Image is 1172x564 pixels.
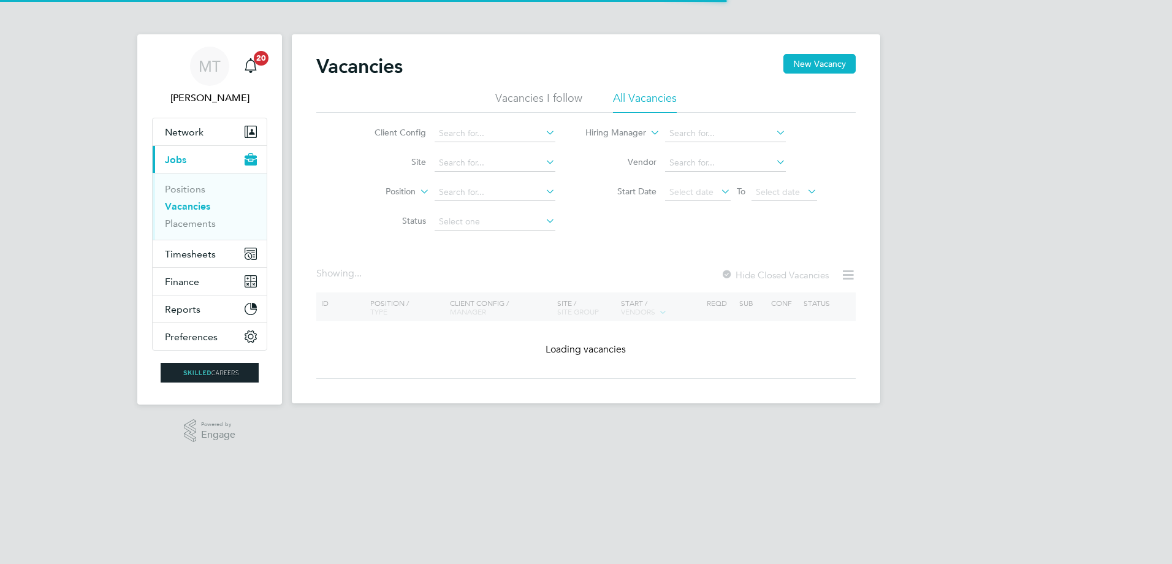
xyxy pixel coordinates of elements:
[316,267,364,280] div: Showing
[152,91,267,105] span: Matt Taylor
[165,276,199,288] span: Finance
[201,430,235,440] span: Engage
[165,126,204,138] span: Network
[254,51,268,66] span: 20
[165,303,200,315] span: Reports
[165,154,186,166] span: Jobs
[199,58,221,74] span: MT
[345,186,416,198] label: Position
[495,91,582,113] li: Vacancies I follow
[153,173,267,240] div: Jobs
[756,186,800,197] span: Select date
[201,419,235,430] span: Powered by
[586,156,656,167] label: Vendor
[665,125,786,142] input: Search for...
[783,54,856,74] button: New Vacancy
[721,269,829,281] label: Hide Closed Vacancies
[165,248,216,260] span: Timesheets
[161,363,259,383] img: skilledcareers-logo-retina.png
[184,419,236,443] a: Powered byEngage
[576,127,646,139] label: Hiring Manager
[356,215,426,226] label: Status
[613,91,677,113] li: All Vacancies
[153,118,267,145] button: Network
[153,323,267,350] button: Preferences
[665,154,786,172] input: Search for...
[165,200,210,212] a: Vacancies
[152,47,267,105] a: MT[PERSON_NAME]
[153,146,267,173] button: Jobs
[435,125,555,142] input: Search for...
[356,156,426,167] label: Site
[238,47,263,86] a: 20
[152,363,267,383] a: Go to home page
[165,218,216,229] a: Placements
[153,240,267,267] button: Timesheets
[153,295,267,322] button: Reports
[435,154,555,172] input: Search for...
[153,268,267,295] button: Finance
[316,54,403,78] h2: Vacancies
[165,183,205,195] a: Positions
[435,184,555,201] input: Search for...
[586,186,656,197] label: Start Date
[165,331,218,343] span: Preferences
[137,34,282,405] nav: Main navigation
[356,127,426,138] label: Client Config
[435,213,555,231] input: Select one
[354,267,362,280] span: ...
[733,183,749,199] span: To
[669,186,713,197] span: Select date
